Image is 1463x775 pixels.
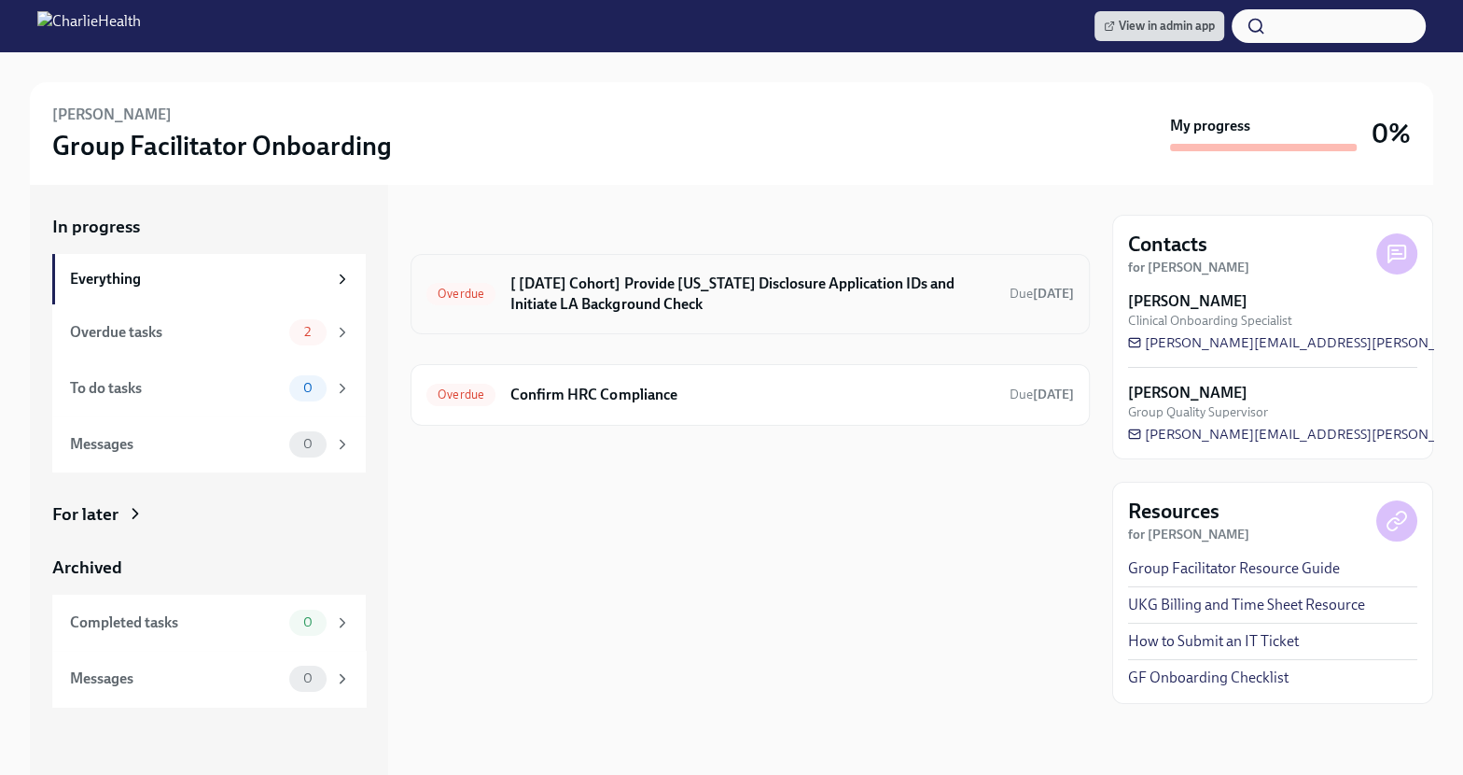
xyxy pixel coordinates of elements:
div: Completed tasks [70,613,282,633]
span: Group Quality Supervisor [1128,403,1268,421]
a: Messages0 [52,416,366,472]
h3: 0% [1372,117,1411,150]
a: Archived [52,556,366,580]
span: September 10th, 2025 10:00 [1010,285,1074,303]
div: In progress [411,215,498,239]
div: To do tasks [70,378,282,399]
div: Messages [70,434,282,455]
strong: [DATE] [1033,286,1074,302]
span: Clinical Onboarding Specialist [1128,312,1292,330]
span: 0 [292,381,324,395]
strong: [PERSON_NAME] [1128,383,1247,403]
span: View in admin app [1104,17,1215,35]
img: CharlieHealth [37,11,141,41]
a: Completed tasks0 [52,595,366,651]
span: 0 [292,671,324,685]
strong: for [PERSON_NAME] [1128,527,1249,542]
a: For later [52,502,366,527]
a: Overdue[ [DATE] Cohort] Provide [US_STATE] Disclosure Application IDs and Initiate LA Background ... [426,270,1074,318]
h6: [ [DATE] Cohort] Provide [US_STATE] Disclosure Application IDs and Initiate LA Background Check [510,274,995,315]
span: Due [1010,387,1074,402]
h6: Confirm HRC Compliance [510,385,995,405]
div: For later [52,502,118,527]
h4: Resources [1128,498,1219,526]
h3: Group Facilitator Onboarding [52,129,392,162]
span: Overdue [426,387,495,402]
strong: My progress [1170,116,1250,136]
a: View in admin app [1094,11,1224,41]
div: Messages [70,669,282,689]
a: Group Facilitator Resource Guide [1128,558,1340,579]
span: 0 [292,615,324,629]
h6: [PERSON_NAME] [52,105,172,125]
span: 2 [293,325,322,339]
a: OverdueConfirm HRC ComplianceDue[DATE] [426,380,1074,410]
a: To do tasks0 [52,360,366,416]
a: UKG Billing and Time Sheet Resource [1128,595,1365,615]
span: Due [1010,286,1074,302]
a: In progress [52,215,366,239]
div: Everything [70,269,327,289]
h4: Contacts [1128,231,1207,259]
strong: [DATE] [1033,387,1074,402]
div: Overdue tasks [70,322,282,343]
a: Everything [52,254,366,304]
a: GF Onboarding Checklist [1128,668,1289,688]
strong: for [PERSON_NAME] [1128,260,1249,275]
a: How to Submit an IT Ticket [1128,631,1299,652]
span: Overdue [426,287,495,301]
span: 0 [292,437,324,451]
span: September 29th, 2025 10:00 [1010,386,1074,403]
strong: [PERSON_NAME] [1128,291,1247,312]
a: Messages0 [52,651,366,707]
a: Overdue tasks2 [52,304,366,360]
